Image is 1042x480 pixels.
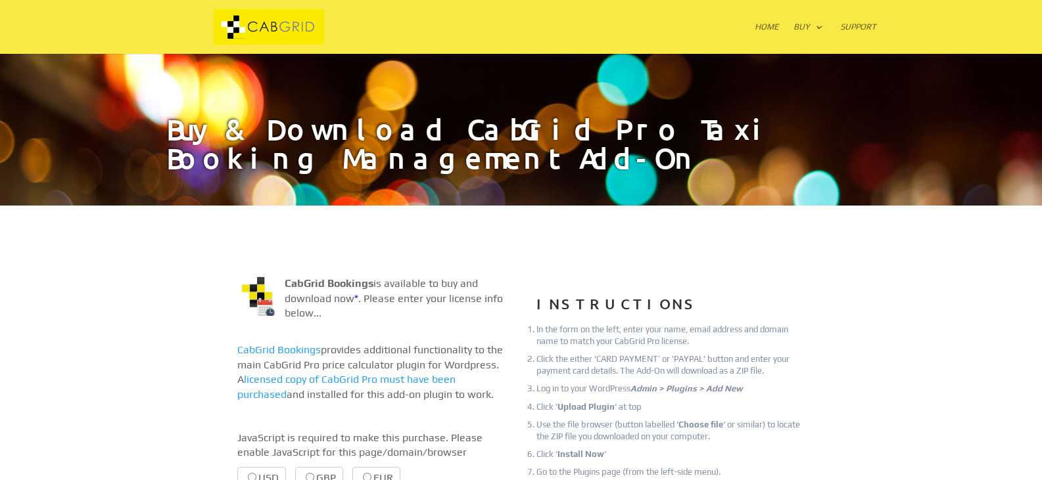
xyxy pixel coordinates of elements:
strong: Choose file [678,420,723,429]
li: Click ‘ ‘ [536,448,805,460]
a: licensed copy of CabGrid Pro must have been purchased [237,373,456,400]
h1: Buy & Download CabGrid Pro Taxi Booking Management Add-On [166,115,876,206]
p: is available to buy and download now . Please enter your license info below... [237,276,506,331]
strong: Install Now [557,449,604,459]
img: Taxi Booking Wordpress Plugin [237,276,277,316]
strong: CabGrid Bookings [285,277,373,290]
h3: INSTRUCTIONS [536,291,805,324]
a: Support [840,22,876,54]
em: Admin > Plugins > Add New [630,383,743,393]
strong: Upload Plugin [557,402,615,412]
li: Click ‘ ‘ at top [536,401,805,413]
p: provides additional functionality to the main CabGrid Pro price calculator plugin for Wordpress. ... [237,343,506,412]
li: In the form on the left, enter your name, email address and domain name to match your CabGrid Pro... [536,324,805,347]
li: Go to the Plugins page (from the left-side menu). [536,466,805,478]
img: CabGrid [169,9,369,45]
li: Use the file browser (button labelled ‘ ‘ or similar) to locate the ZIP file you downloaded on yo... [536,419,805,443]
li: Click the either ‘CARD PAYMENT’ or 'PAYPAL' button and enter your payment card details. The Add-O... [536,353,805,377]
p: JavaScript is required to make this purchase. Please enable JavaScript for this page/domain/browser [237,431,506,471]
a: Home [755,22,779,54]
a: Buy [793,22,823,54]
li: Log in to your WordPress [536,383,805,395]
a: CabGrid Bookings [237,343,321,356]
